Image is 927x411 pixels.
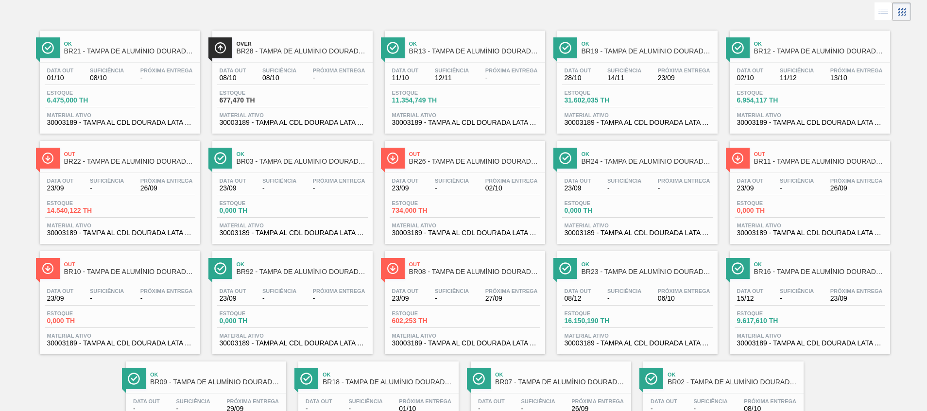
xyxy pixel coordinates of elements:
[435,295,469,302] span: -
[658,185,710,192] span: -
[565,112,710,118] span: Material ativo
[737,223,883,228] span: Material ativo
[387,152,399,164] img: Ícone
[237,41,368,47] span: Over
[140,288,193,294] span: Próxima Entrega
[780,74,814,82] span: 11/12
[47,317,115,325] span: 0,000 TH
[582,48,713,55] span: BR19 - TAMPA DE ALUMÍNIO DOURADA BALL CDL
[830,288,883,294] span: Próxima Entrega
[559,152,571,164] img: Ícone
[737,288,764,294] span: Data out
[565,288,591,294] span: Data out
[658,178,710,184] span: Próxima Entrega
[42,152,54,164] img: Ícone
[226,398,279,404] span: Próxima Entrega
[47,97,115,104] span: 6.475,000 TH
[565,207,633,214] span: 0,000 TH
[607,178,641,184] span: Suficiência
[875,2,893,21] div: Visão em Lista
[205,244,378,354] a: ÍconeOkBR92 - TAMPA DE ALUMÍNIO DOURADA BALL CDLData out23/09Suficiência-Próxima Entrega-Estoque0...
[237,151,368,157] span: Ok
[237,48,368,55] span: BR28 - TAMPA DE ALUMÍNIO DOURADA BALL CDL
[33,244,205,354] a: ÍconeOutBR10 - TAMPA DE ALUMÍNIO DOURADA BALL CDLData out23/09Suficiência-Próxima Entrega-Estoque...
[90,68,124,73] span: Suficiência
[47,68,74,73] span: Data out
[658,288,710,294] span: Próxima Entrega
[387,42,399,54] img: Ícone
[668,378,799,386] span: BR02 - TAMPA DE ALUMÍNIO DOURADA BALL CDL
[220,295,246,302] span: 23/09
[651,398,677,404] span: Data out
[435,288,469,294] span: Suficiência
[47,223,193,228] span: Material ativo
[737,119,883,126] span: 30003189 - TAMPA AL CDL DOURADA LATA AUTOMATICA
[64,268,195,275] span: BR10 - TAMPA DE ALUMÍNIO DOURADA BALL CDL
[313,295,365,302] span: -
[737,229,883,237] span: 30003189 - TAMPA AL CDL DOURADA LATA AUTOMATICA
[220,310,288,316] span: Estoque
[47,229,193,237] span: 30003189 - TAMPA AL CDL DOURADA LATA AUTOMATICA
[392,288,419,294] span: Data out
[378,134,550,244] a: ÍconeOutBR26 - TAMPA DE ALUMÍNIO DOURADA BALL CDLData out23/09Suficiência-Próxima Entrega02/10Est...
[485,178,538,184] span: Próxima Entrega
[47,310,115,316] span: Estoque
[565,97,633,104] span: 31.602,035 TH
[150,378,281,386] span: BR09 - TAMPA DE ALUMÍNIO DOURADA BALL CDL
[220,68,246,73] span: Data out
[47,112,193,118] span: Material ativo
[754,41,885,47] span: Ok
[64,41,195,47] span: Ok
[33,134,205,244] a: ÍconeOutBR22 - TAMPA DE ALUMÍNIO DOURADA BALL CDLData out23/09Suficiência-Próxima Entrega26/09Est...
[582,41,713,47] span: Ok
[550,244,722,354] a: ÍconeOkBR23 - TAMPA DE ALUMÍNIO DOURADA BALL CDLData out08/12Suficiência-Próxima Entrega06/10Esto...
[607,295,641,302] span: -
[323,378,454,386] span: BR18 - TAMPA DE ALUMÍNIO DOURADA BALL CDL
[485,288,538,294] span: Próxima Entrega
[220,74,246,82] span: 08/10
[392,90,460,96] span: Estoque
[830,178,883,184] span: Próxima Entrega
[220,340,365,347] span: 30003189 - TAMPA AL CDL DOURADA LATA AUTOMATICA
[565,119,710,126] span: 30003189 - TAMPA AL CDL DOURADA LATA AUTOMATICA
[732,152,744,164] img: Ícone
[47,295,74,302] span: 23/09
[392,333,538,339] span: Material ativo
[90,185,124,192] span: -
[47,288,74,294] span: Data out
[262,74,296,82] span: 08/10
[176,398,210,404] span: Suficiência
[392,119,538,126] span: 30003189 - TAMPA AL CDL DOURADA LATA AUTOMATICA
[565,68,591,73] span: Data out
[485,68,538,73] span: Próxima Entrega
[392,310,460,316] span: Estoque
[47,74,74,82] span: 01/10
[435,185,469,192] span: -
[313,68,365,73] span: Próxima Entrega
[33,23,205,134] a: ÍconeOkBR21 - TAMPA DE ALUMÍNIO DOURADA BALL CDLData out01/10Suficiência08/10Próxima Entrega-Esto...
[47,119,193,126] span: 30003189 - TAMPA AL CDL DOURADA LATA AUTOMATICA
[737,185,764,192] span: 23/09
[262,288,296,294] span: Suficiência
[521,398,555,404] span: Suficiência
[565,333,710,339] span: Material ativo
[399,398,451,404] span: Próxima Entrega
[47,185,74,192] span: 23/09
[565,340,710,347] span: 30003189 - TAMPA AL CDL DOURADA LATA AUTOMATICA
[205,23,378,134] a: ÍconeOverBR28 - TAMPA DE ALUMÍNIO DOURADA BALL CDLData out08/10Suficiência08/10Próxima Entrega-Es...
[737,317,805,325] span: 9.617,610 TH
[780,295,814,302] span: -
[392,178,419,184] span: Data out
[409,48,540,55] span: BR13 - TAMPA DE ALUMÍNIO DOURADA BALL CDL
[565,295,591,302] span: 08/12
[565,185,591,192] span: 23/09
[392,185,419,192] span: 23/09
[128,373,140,385] img: Ícone
[668,372,799,377] span: Ok
[744,398,796,404] span: Próxima Entrega
[550,23,722,134] a: ÍconeOkBR19 - TAMPA DE ALUMÍNIO DOURADA BALL CDLData out28/10Suficiência14/11Próxima Entrega23/09...
[893,2,911,21] div: Visão em Cards
[607,185,641,192] span: -
[220,178,246,184] span: Data out
[722,23,895,134] a: ÍconeOkBR12 - TAMPA DE ALUMÍNIO DOURADA BALL CDLData out02/10Suficiência11/12Próxima Entrega13/10...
